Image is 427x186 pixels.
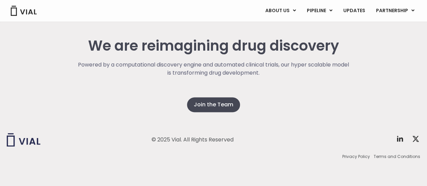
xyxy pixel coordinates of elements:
div: © 2025 Vial. All Rights Reserved [152,136,234,143]
a: Join the Team [187,97,240,112]
span: Join the Team [194,101,233,109]
a: ABOUT USMenu Toggle [260,5,301,17]
h2: We are reimagining drug discovery [77,38,350,54]
img: Vial logo wih "Vial" spelled out [7,133,41,147]
p: Powered by a computational discovery engine and automated clinical trials, our hyper scalable mod... [77,61,350,77]
img: Vial Logo [10,6,37,16]
a: PIPELINEMenu Toggle [301,5,338,17]
a: Terms and Conditions [374,153,420,159]
a: PARTNERSHIPMenu Toggle [371,5,420,17]
a: UPDATES [338,5,370,17]
a: Privacy Policy [342,153,370,159]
